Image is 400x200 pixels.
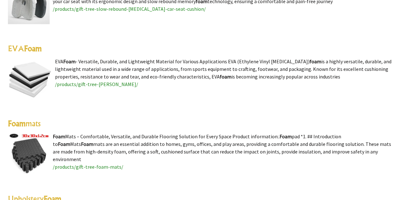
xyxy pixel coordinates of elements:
a: Foammats [8,119,40,128]
a: /products/gift-tree-slow-rebound-[MEDICAL_DATA]-car-seat-cushion/ [53,6,206,12]
highlight: foam [220,73,231,80]
highlight: Foam [58,141,70,147]
highlight: Foam [280,133,292,140]
highlight: Foam [24,44,42,53]
img: EVA Foam [8,58,52,99]
a: /products/gift-tree-foam-mats/ [53,164,123,170]
highlight: foam [310,58,321,65]
highlight: Foam [81,141,93,147]
highlight: Foam [8,119,26,128]
img: Foam mats [8,133,50,174]
a: EVAFoam [8,44,42,53]
highlight: Foam [63,58,76,65]
a: /products/gift-tree-[PERSON_NAME]/ [55,81,138,87]
highlight: Foam [53,133,65,140]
